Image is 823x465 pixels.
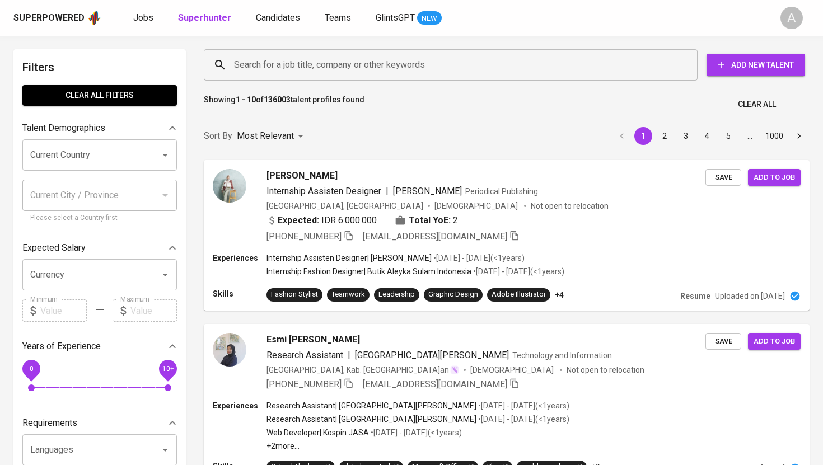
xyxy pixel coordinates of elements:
span: [EMAIL_ADDRESS][DOMAIN_NAME] [363,231,507,242]
p: • [DATE] - [DATE] ( <1 years ) [476,400,569,411]
span: | [348,349,350,362]
span: Save [711,171,736,184]
button: Open [157,267,173,283]
span: [DEMOGRAPHIC_DATA] [470,364,555,375]
div: IDR 6.000.000 [266,214,377,227]
a: Teams [325,11,353,25]
img: app logo [87,10,102,26]
button: Save [705,333,741,350]
p: Please select a Country first [30,213,169,224]
p: Resume [680,290,710,302]
span: Research Assistant [266,350,343,360]
span: Add to job [754,171,795,184]
span: Candidates [256,12,300,23]
button: Save [705,169,741,186]
p: Uploaded on [DATE] [715,290,785,302]
b: Expected: [278,214,319,227]
img: magic_wand.svg [450,365,459,374]
p: • [DATE] - [DATE] ( <1 years ) [432,252,525,264]
input: Value [40,299,87,322]
p: Not open to relocation [531,200,609,212]
span: Add to job [754,335,795,348]
p: Experiences [213,252,266,264]
span: Clear All [738,97,776,111]
div: Leadership [378,289,415,300]
button: page 1 [634,127,652,145]
a: Superhunter [178,11,233,25]
p: Skills [213,288,266,299]
div: [GEOGRAPHIC_DATA], Kab. [GEOGRAPHIC_DATA]an [266,364,459,375]
div: … [741,130,759,142]
p: Expected Salary [22,241,86,255]
button: Go to page 5 [719,127,737,145]
p: Internship Fashion Designer | Butik Aleyka Sulam Indonesia [266,266,471,277]
span: [PHONE_NUMBER] [266,231,342,242]
p: Research Assistant | [GEOGRAPHIC_DATA][PERSON_NAME] [266,400,476,411]
button: Clear All [733,94,780,115]
p: • [DATE] - [DATE] ( <1 years ) [369,427,462,438]
div: Superpowered [13,12,85,25]
p: Experiences [213,400,266,411]
p: Talent Demographics [22,121,105,135]
nav: pagination navigation [611,127,810,145]
span: [PERSON_NAME] [266,169,338,182]
button: Go to page 3 [677,127,695,145]
p: Web Developer | Kospin JASA [266,427,369,438]
button: Add New Talent [707,54,805,76]
img: cc4fcbf43db0db52ebed089986e6772a.jpeg [213,333,246,367]
p: +4 [555,289,564,300]
div: A [780,7,803,29]
div: Most Relevant [237,126,307,147]
button: Clear All filters [22,85,177,106]
p: Most Relevant [237,129,294,143]
p: Showing of talent profiles found [204,94,364,115]
span: [DEMOGRAPHIC_DATA] [434,200,520,212]
b: Total YoE: [409,214,451,227]
div: Graphic Design [428,289,478,300]
div: Teamwork [331,289,365,300]
a: Jobs [133,11,156,25]
p: Not open to relocation [567,364,644,375]
button: Open [157,442,173,458]
p: Research Assistant | [GEOGRAPHIC_DATA][PERSON_NAME] [266,414,476,425]
p: • [DATE] - [DATE] ( <1 years ) [476,414,569,425]
h6: Filters [22,58,177,76]
a: [PERSON_NAME]Internship Assisten Designer|[PERSON_NAME]Periodical Publishing[GEOGRAPHIC_DATA], [G... [204,160,810,311]
p: +2 more ... [266,440,569,452]
span: Clear All filters [31,88,168,102]
a: Candidates [256,11,302,25]
p: Years of Experience [22,340,101,353]
input: Value [130,299,177,322]
span: NEW [417,13,442,24]
img: b6d79aa387898024ab80c8eeb295f121.jpg [213,169,246,203]
b: 136003 [264,95,291,104]
b: Superhunter [178,12,231,23]
div: Years of Experience [22,335,177,358]
button: Add to job [748,333,801,350]
span: [PHONE_NUMBER] [266,379,342,389]
span: Add New Talent [716,58,796,72]
span: Technology and Information [512,351,612,360]
p: Requirements [22,416,77,430]
div: [GEOGRAPHIC_DATA], [GEOGRAPHIC_DATA] [266,200,423,212]
button: Add to job [748,169,801,186]
div: Talent Demographics [22,117,177,139]
div: Expected Salary [22,237,177,259]
span: [GEOGRAPHIC_DATA][PERSON_NAME] [355,350,509,360]
span: Jobs [133,12,153,23]
button: Go to page 1000 [762,127,787,145]
b: 1 - 10 [236,95,256,104]
span: [EMAIL_ADDRESS][DOMAIN_NAME] [363,379,507,389]
span: 0 [29,365,33,373]
p: Sort By [204,129,232,143]
span: Esmi [PERSON_NAME] [266,333,360,346]
div: Adobe Illustrator [492,289,546,300]
p: Internship Assisten Designer | [PERSON_NAME] [266,252,432,264]
span: 2 [453,214,458,227]
a: Superpoweredapp logo [13,10,102,26]
button: Open [157,147,173,163]
div: Requirements [22,412,177,434]
a: GlintsGPT NEW [376,11,442,25]
span: Teams [325,12,351,23]
button: Go to page 2 [656,127,674,145]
